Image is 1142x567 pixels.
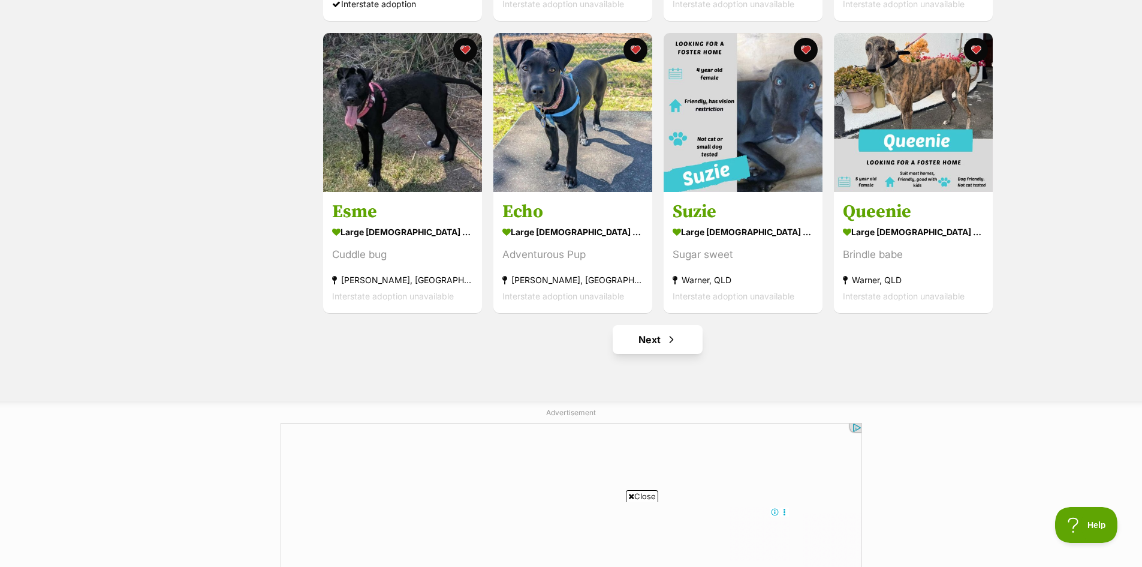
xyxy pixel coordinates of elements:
[613,325,703,354] a: Next page
[453,38,477,62] button: favourite
[353,507,790,561] iframe: Advertisement
[502,200,643,223] h3: Echo
[843,247,984,263] div: Brindle babe
[332,223,473,241] div: large [DEMOGRAPHIC_DATA] Dog
[834,191,993,313] a: Queenie large [DEMOGRAPHIC_DATA] Dog Brindle babe Warner, QLD Interstate adoption unavailable fav...
[332,291,454,301] span: Interstate adoption unavailable
[332,272,473,288] div: [PERSON_NAME], [GEOGRAPHIC_DATA]
[843,272,984,288] div: Warner, QLD
[673,223,813,241] div: large [DEMOGRAPHIC_DATA] Dog
[964,38,988,62] button: favourite
[323,33,482,192] img: Esme
[502,291,624,301] span: Interstate adoption unavailable
[493,33,652,192] img: Echo
[843,291,965,301] span: Interstate adoption unavailable
[843,223,984,241] div: large [DEMOGRAPHIC_DATA] Dog
[664,33,822,192] img: Suzie
[1055,507,1118,543] iframe: Help Scout Beacon - Open
[502,272,643,288] div: [PERSON_NAME], [GEOGRAPHIC_DATA]
[332,200,473,223] h3: Esme
[673,200,813,223] h3: Suzie
[673,291,794,301] span: Interstate adoption unavailable
[332,247,473,263] div: Cuddle bug
[493,191,652,313] a: Echo large [DEMOGRAPHIC_DATA] Dog Adventurous Pup [PERSON_NAME], [GEOGRAPHIC_DATA] Interstate ado...
[843,200,984,223] h3: Queenie
[323,191,482,313] a: Esme large [DEMOGRAPHIC_DATA] Dog Cuddle bug [PERSON_NAME], [GEOGRAPHIC_DATA] Interstate adoption...
[673,272,813,288] div: Warner, QLD
[322,325,994,354] nav: Pagination
[626,490,658,502] span: Close
[834,33,993,192] img: Queenie
[664,191,822,313] a: Suzie large [DEMOGRAPHIC_DATA] Dog Sugar sweet Warner, QLD Interstate adoption unavailable favourite
[794,38,818,62] button: favourite
[502,223,643,241] div: large [DEMOGRAPHIC_DATA] Dog
[502,247,643,263] div: Adventurous Pup
[673,247,813,263] div: Sugar sweet
[623,38,647,62] button: favourite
